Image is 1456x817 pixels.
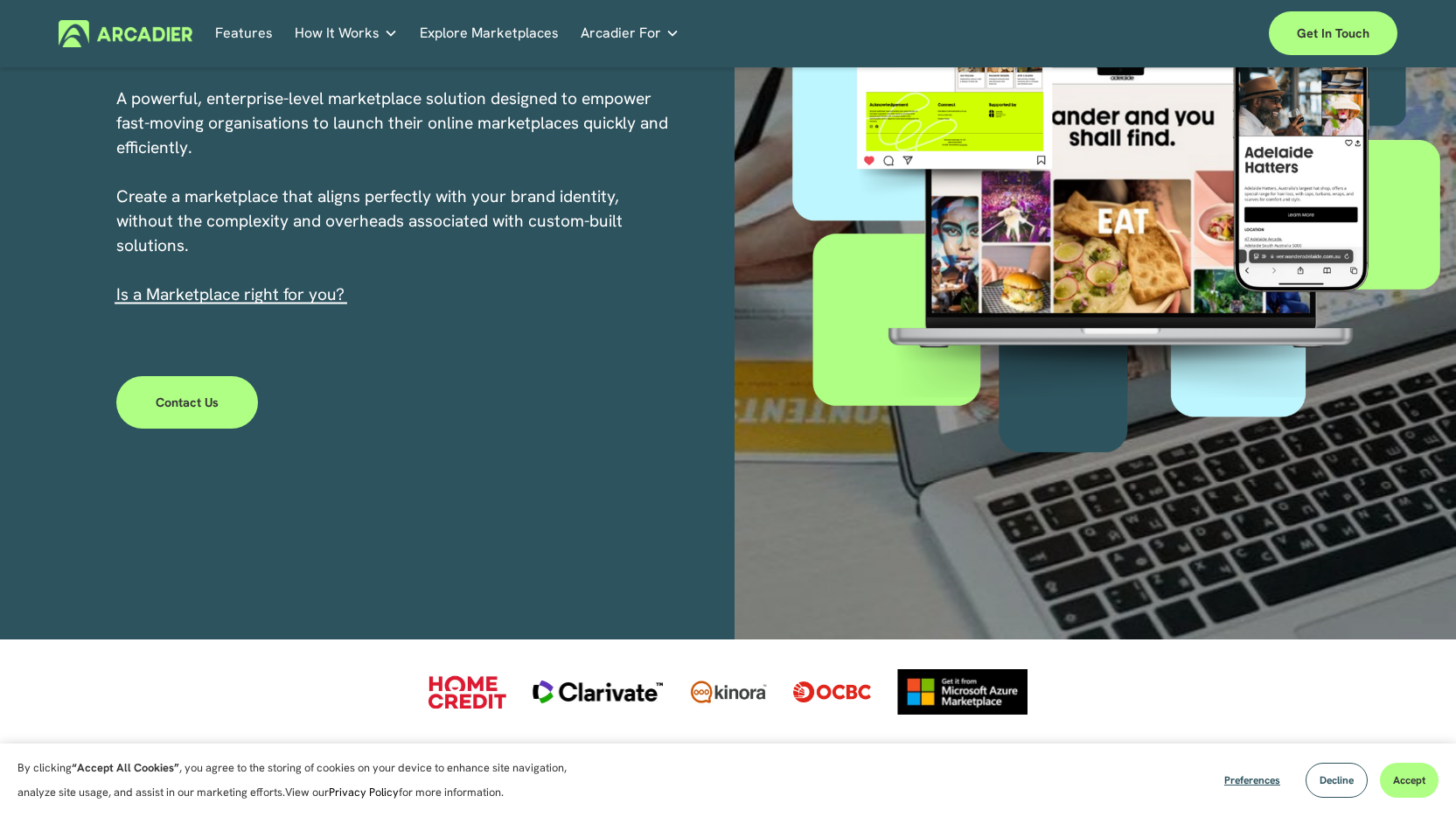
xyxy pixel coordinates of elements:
a: folder dropdown [581,20,679,47]
p: By clicking , you agree to the storing of cookies on your device to enhance site navigation, anal... [17,756,586,805]
a: folder dropdown [295,20,398,47]
span: How It Works [295,21,380,45]
a: Get in touch [1269,11,1397,55]
iframe: Chat Widget [1369,733,1456,817]
span: Decline [1320,773,1354,787]
a: Features [215,20,273,47]
span: Arcadier For [581,21,661,45]
img: Arcadier [59,20,192,47]
p: A powerful, enterprise-level marketplace solution designed to empower fast-moving organisations t... [116,87,671,307]
span: I [116,283,345,305]
button: Preferences [1211,763,1293,798]
a: s a Marketplace right for you? [121,283,345,305]
a: Contact Us [116,376,259,429]
span: Preferences [1224,773,1280,787]
button: Decline [1306,763,1368,798]
a: Privacy Policy [329,785,399,800]
strong: “Accept All Cookies” [72,760,179,775]
a: Explore Marketplaces [420,20,559,47]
